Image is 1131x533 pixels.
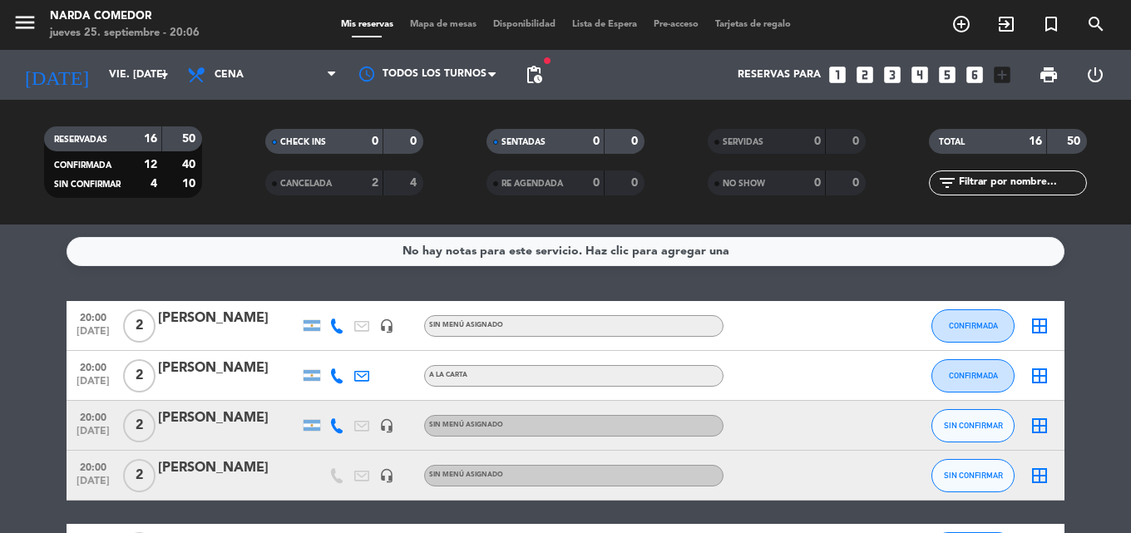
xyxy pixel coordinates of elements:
[814,136,821,147] strong: 0
[429,372,467,378] span: A LA CARTA
[54,161,111,170] span: CONFIRMADA
[937,173,957,193] i: filter_list
[333,20,402,29] span: Mis reservas
[827,64,848,86] i: looks_one
[1086,14,1106,34] i: search
[1029,136,1042,147] strong: 16
[738,69,821,81] span: Reservas para
[123,359,156,392] span: 2
[280,180,332,188] span: CANCELADA
[1039,65,1059,85] span: print
[939,138,965,146] span: TOTAL
[931,409,1015,442] button: SIN CONFIRMAR
[182,178,199,190] strong: 10
[372,177,378,189] strong: 2
[564,20,645,29] span: Lista de Espera
[158,457,299,479] div: [PERSON_NAME]
[72,307,114,326] span: 20:00
[12,57,101,93] i: [DATE]
[1067,136,1084,147] strong: 50
[1030,366,1050,386] i: border_all
[631,177,641,189] strong: 0
[645,20,707,29] span: Pre-acceso
[964,64,985,86] i: looks_6
[957,174,1086,192] input: Filtrar por nombre...
[723,138,763,146] span: SERVIDAS
[402,20,485,29] span: Mapa de mesas
[593,136,600,147] strong: 0
[1030,416,1050,436] i: border_all
[182,133,199,145] strong: 50
[72,426,114,445] span: [DATE]
[12,10,37,35] i: menu
[1041,14,1061,34] i: turned_in_not
[631,136,641,147] strong: 0
[501,138,546,146] span: SENTADAS
[524,65,544,85] span: pending_actions
[854,64,876,86] i: looks_two
[909,64,931,86] i: looks_4
[50,8,200,25] div: Narda Comedor
[372,136,378,147] strong: 0
[723,180,765,188] span: NO SHOW
[852,177,862,189] strong: 0
[882,64,903,86] i: looks_3
[410,136,420,147] strong: 0
[936,64,958,86] i: looks_5
[379,418,394,433] i: headset_mic
[485,20,564,29] span: Disponibilidad
[949,321,998,330] span: CONFIRMADA
[158,308,299,329] div: [PERSON_NAME]
[72,476,114,495] span: [DATE]
[123,459,156,492] span: 2
[379,318,394,333] i: headset_mic
[501,180,563,188] span: RE AGENDADA
[1072,50,1119,100] div: LOG OUT
[151,178,157,190] strong: 4
[72,407,114,426] span: 20:00
[182,159,199,170] strong: 40
[429,422,503,428] span: Sin menú asignado
[707,20,799,29] span: Tarjetas de regalo
[72,357,114,376] span: 20:00
[931,309,1015,343] button: CONFIRMADA
[991,64,1013,86] i: add_box
[50,25,200,42] div: jueves 25. septiembre - 20:06
[944,471,1003,480] span: SIN CONFIRMAR
[158,407,299,429] div: [PERSON_NAME]
[593,177,600,189] strong: 0
[1085,65,1105,85] i: power_settings_new
[944,421,1003,430] span: SIN CONFIRMAR
[814,177,821,189] strong: 0
[54,180,121,189] span: SIN CONFIRMAR
[931,359,1015,392] button: CONFIRMADA
[72,326,114,345] span: [DATE]
[155,65,175,85] i: arrow_drop_down
[1030,316,1050,336] i: border_all
[54,136,107,144] span: RESERVADAS
[144,133,157,145] strong: 16
[12,10,37,41] button: menu
[72,457,114,476] span: 20:00
[410,177,420,189] strong: 4
[379,468,394,483] i: headset_mic
[429,471,503,478] span: Sin menú asignado
[123,409,156,442] span: 2
[852,136,862,147] strong: 0
[429,322,503,328] span: Sin menú asignado
[403,242,729,261] div: No hay notas para este servicio. Haz clic para agregar una
[931,459,1015,492] button: SIN CONFIRMAR
[280,138,326,146] span: CHECK INS
[72,376,114,395] span: [DATE]
[215,69,244,81] span: Cena
[1030,466,1050,486] i: border_all
[158,358,299,379] div: [PERSON_NAME]
[144,159,157,170] strong: 12
[123,309,156,343] span: 2
[542,56,552,66] span: fiber_manual_record
[996,14,1016,34] i: exit_to_app
[951,14,971,34] i: add_circle_outline
[949,371,998,380] span: CONFIRMADA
